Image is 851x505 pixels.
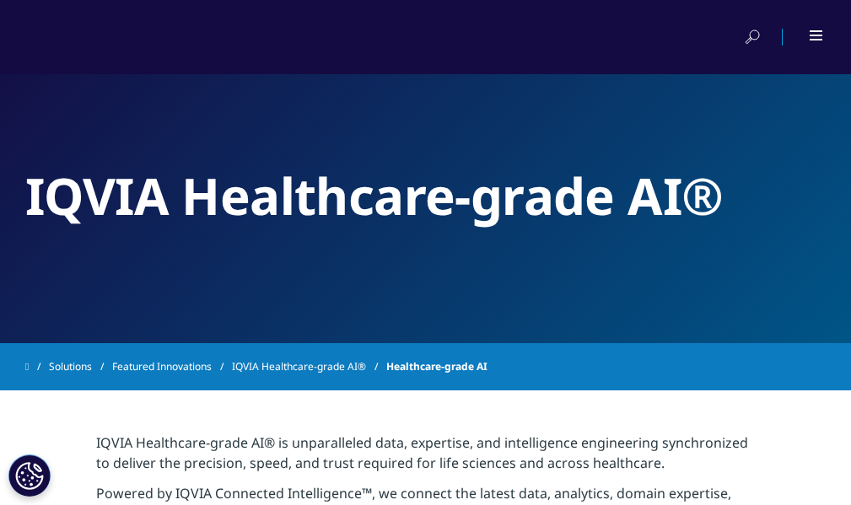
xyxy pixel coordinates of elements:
p: IQVIA Healthcare-grade AI® is unparalleled data, expertise, and intelligence engineering synchron... [96,432,755,483]
button: Cookies Settings [8,454,51,497]
a: Featured Innovations [112,352,232,382]
a: Solutions [49,352,112,382]
h2: IQVIA Healthcare-grade AI® [25,164,826,228]
a: IQVIA Healthcare-grade AI® [232,352,386,382]
span: Healthcare-grade AI [386,352,487,382]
